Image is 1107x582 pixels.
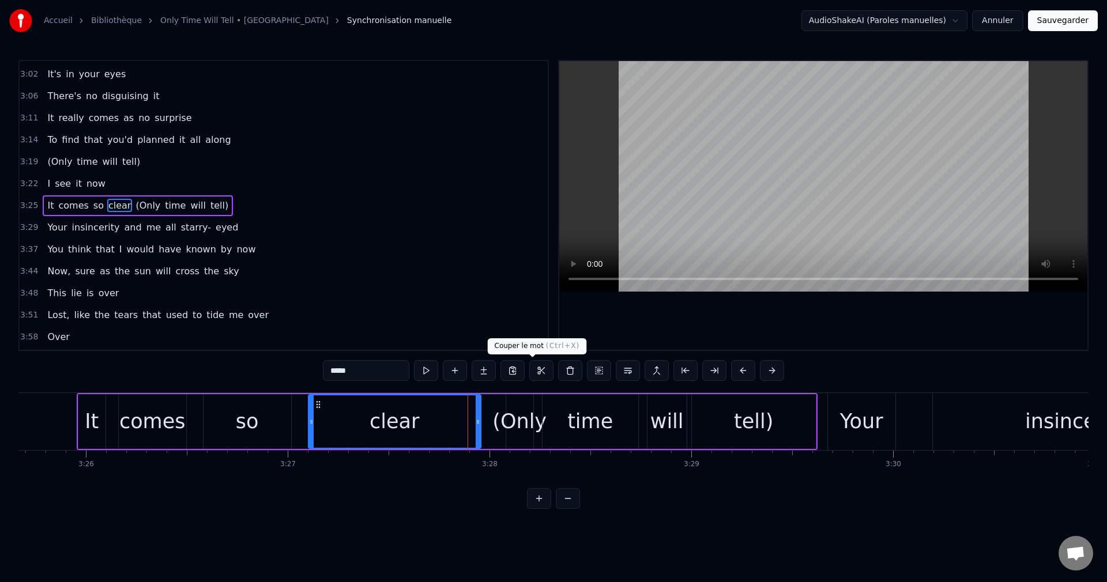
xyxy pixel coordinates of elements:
[972,10,1023,31] button: Annuler
[106,133,134,146] span: you'd
[1028,10,1098,31] button: Sauvegarder
[205,308,225,322] span: tide
[57,199,89,212] span: comes
[65,67,76,81] span: in
[482,460,498,469] div: 3:28
[20,309,38,321] span: 3:51
[189,199,206,212] span: will
[118,243,123,256] span: I
[78,460,94,469] div: 3:26
[91,15,142,27] a: Bibliothèque
[546,342,580,350] span: ( Ctrl+X )
[85,177,107,190] span: now
[133,264,152,278] span: sun
[650,406,684,437] div: will
[145,221,162,234] span: me
[157,243,182,256] span: have
[20,266,38,277] span: 3:44
[46,89,82,103] span: There's
[103,67,127,81] span: eyes
[57,111,85,124] span: really
[20,244,38,255] span: 3:37
[164,221,178,234] span: all
[73,308,91,322] span: like
[113,308,139,322] span: tears
[46,177,51,190] span: I
[44,15,73,27] a: Accueil
[223,264,240,278] span: sky
[70,286,83,300] span: lie
[180,221,212,234] span: starry-
[204,133,232,146] span: along
[107,199,132,212] span: clear
[119,406,186,437] div: comes
[160,15,329,27] a: Only Time Will Tell • [GEOGRAPHIC_DATA]
[214,221,239,234] span: eyed
[20,331,38,343] span: 3:58
[734,406,773,437] div: tell)
[46,264,71,278] span: Now,
[93,308,111,322] span: the
[46,243,65,256] span: You
[236,406,259,437] div: so
[78,67,101,81] span: your
[123,221,143,234] span: and
[141,308,163,322] span: that
[209,199,229,212] span: tell)
[74,264,96,278] span: sure
[9,9,32,32] img: youka
[46,286,67,300] span: This
[71,221,121,234] span: insincerity
[20,112,38,124] span: 3:11
[88,111,120,124] span: comes
[95,243,116,256] span: that
[567,406,613,437] div: time
[174,264,200,278] span: cross
[46,67,62,81] span: It's
[203,264,220,278] span: the
[83,133,104,146] span: that
[46,308,70,322] span: Lost,
[137,111,151,124] span: no
[121,155,141,168] span: tell)
[44,15,451,27] nav: breadcrumb
[92,199,105,212] span: so
[46,221,68,234] span: Your
[136,133,176,146] span: planned
[191,308,203,322] span: to
[155,264,172,278] span: will
[46,199,55,212] span: It
[220,243,234,256] span: by
[101,89,150,103] span: disguising
[20,69,38,80] span: 3:02
[370,406,419,437] div: clear
[20,134,38,146] span: 3:14
[152,89,161,103] span: it
[46,111,55,124] span: It
[46,155,73,168] span: (Only
[46,133,58,146] span: To
[101,155,119,168] span: will
[126,243,156,256] span: would
[67,243,92,256] span: think
[153,111,193,124] span: surprise
[1087,460,1103,469] div: 3:31
[114,264,131,278] span: the
[184,243,217,256] span: known
[20,200,38,211] span: 3:25
[99,264,111,278] span: as
[85,286,95,300] span: is
[122,111,135,124] span: as
[1059,536,1093,570] div: Ouvrir le chat
[886,460,901,469] div: 3:30
[164,199,187,212] span: time
[347,15,452,27] span: Synchronisation manuelle
[840,406,883,437] div: Your
[20,90,38,102] span: 3:06
[74,177,83,190] span: it
[61,133,80,146] span: find
[20,178,38,190] span: 3:22
[684,460,699,469] div: 3:29
[189,133,202,146] span: all
[85,89,99,103] span: no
